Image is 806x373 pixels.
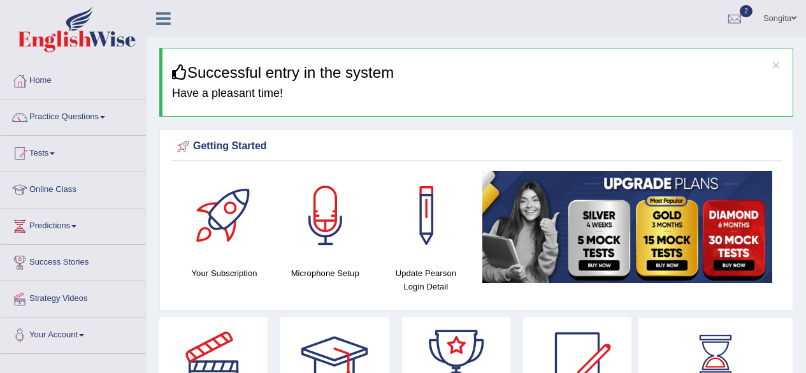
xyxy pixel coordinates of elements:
a: Home [1,63,146,95]
a: Tests [1,136,146,168]
a: Practice Questions [1,99,146,131]
a: Your Account [1,318,146,349]
button: × [772,58,780,71]
h4: Your Subscription [180,267,268,280]
a: Predictions [1,208,146,240]
span: 2 [740,5,752,17]
img: small5.jpg [482,171,772,283]
a: Online Class [1,172,146,204]
h4: Have a pleasant time! [172,87,783,100]
h3: Successful entry in the system [172,64,783,81]
a: Strategy Videos [1,281,146,313]
h4: Microphone Setup [281,267,369,280]
div: Getting Started [174,137,779,156]
h4: Update Pearson Login Detail [382,267,470,293]
a: Success Stories [1,245,146,277]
